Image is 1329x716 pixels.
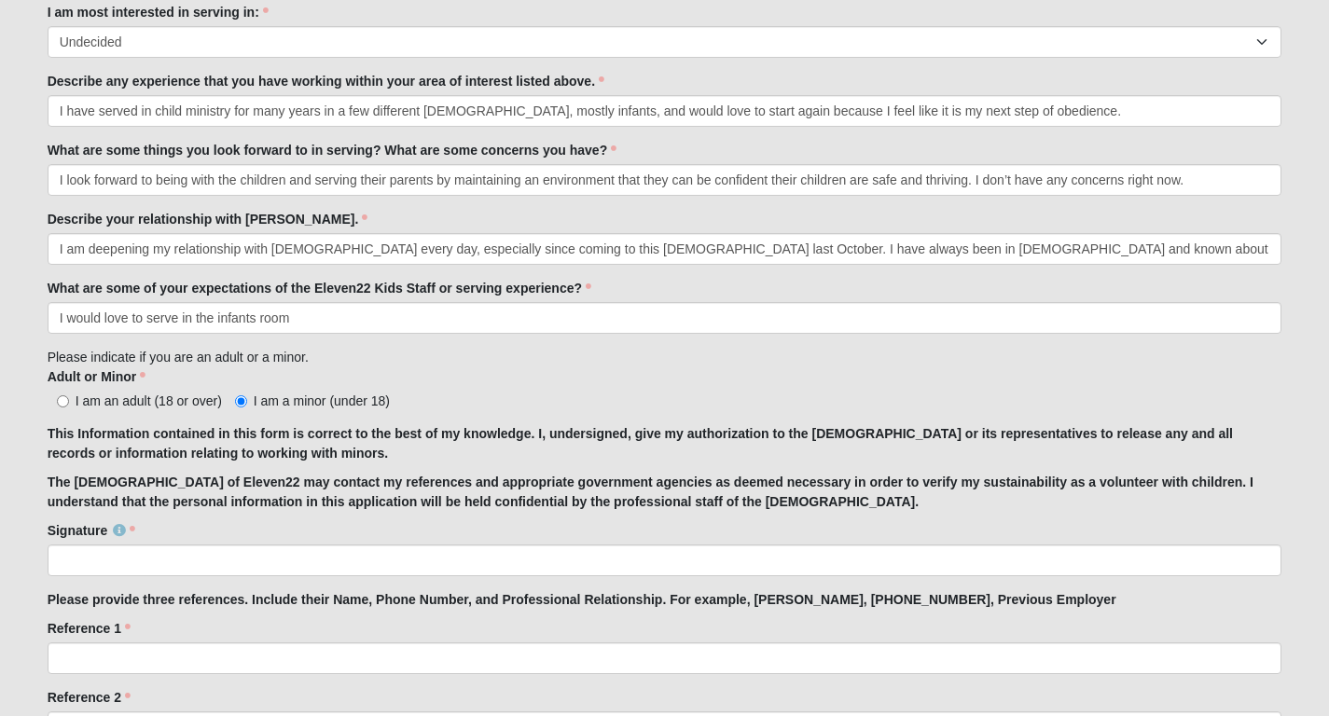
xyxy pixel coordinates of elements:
[76,393,222,408] span: I am an adult (18 or over)
[57,395,69,407] input: I am an adult (18 or over)
[48,3,269,21] label: I am most interested in serving in:
[48,72,604,90] label: Describe any experience that you have working within your area of interest listed above.
[48,210,368,228] label: Describe your relationship with [PERSON_NAME].
[254,393,390,408] span: I am a minor (under 18)
[235,395,247,407] input: I am a minor (under 18)
[48,592,1116,607] strong: Please provide three references. Include their Name, Phone Number, and Professional Relationship....
[48,279,591,297] label: What are some of your expectations of the Eleven22 Kids Staff or serving experience?
[48,141,617,159] label: What are some things you look forward to in serving? What are some concerns you have?
[48,426,1233,461] strong: This Information contained in this form is correct to the best of my knowledge. I, undersigned, g...
[48,619,131,638] label: Reference 1
[48,688,131,707] label: Reference 2
[48,367,146,386] label: Adult or Minor
[48,521,136,540] label: Signature
[48,475,1253,509] strong: The [DEMOGRAPHIC_DATA] of Eleven22 may contact my references and appropriate government agencies ...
